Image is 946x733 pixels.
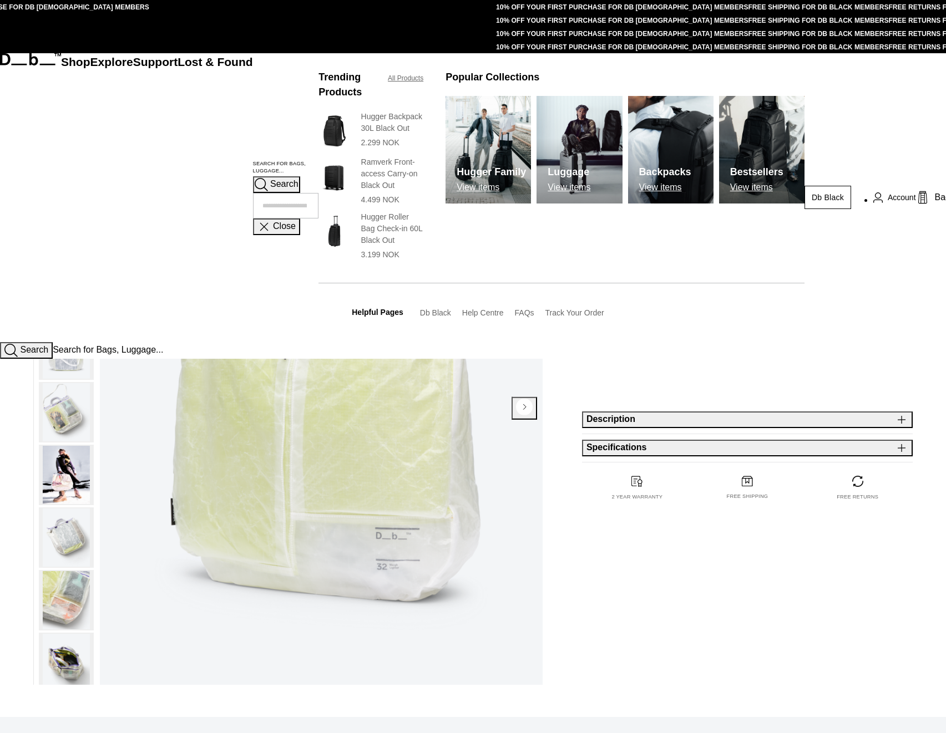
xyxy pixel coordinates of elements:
[462,308,504,317] a: Help Centre
[61,55,90,68] a: Shop
[548,165,590,180] h3: Luggage
[748,43,889,51] a: FREE SHIPPING FOR DB BLACK MEMBERS
[457,165,526,180] h3: Hugger Family
[270,180,299,189] span: Search
[253,218,300,235] button: Close
[639,165,691,180] h3: Backpacks
[361,156,424,191] h3: Ramverk Front-access Carry-on Black Out
[361,138,399,147] span: 2.299 NOK
[318,211,423,261] a: Hugger Roller Bag Check-in 60L Black Out Hugger Roller Bag Check-in 60L Black Out 3.199 NOK
[361,250,399,259] span: 3.199 NOK
[253,160,319,176] label: Search for Bags, Luggage...
[318,111,350,151] img: Hugger Backpack 30L Black Out
[39,570,94,630] button: Weigh_Lighter_Helmet_Bag_32L_6.png
[39,445,94,505] button: Weigh Lighter Helmet Bag 32L Aurora
[837,493,878,501] p: Free returns
[352,307,403,318] h3: Helpful Pages
[748,3,889,11] a: FREE SHIPPING FOR DB BLACK MEMBERS
[805,186,851,209] a: Db Black
[39,507,94,568] button: Weigh_Lighter_Helmet_Bag_32L_5.png
[888,192,916,203] span: Account
[39,633,94,693] button: Weigh_Lighter_Helmet_Bag_32L_7.png
[273,222,296,231] span: Close
[318,70,377,100] h3: Trending Products
[39,382,94,442] button: Weigh_Lighter_Helmet_Bag_32L_4.png
[43,383,90,441] img: Weigh_Lighter_Helmet_Bag_32L_4.png
[719,96,805,203] a: Db Bestsellers View items
[748,17,889,24] a: FREE SHIPPING FOR DB BLACK MEMBERS
[582,411,913,428] button: Description
[361,111,424,134] h3: Hugger Backpack 30L Black Out
[548,182,590,192] p: View items
[43,446,90,504] img: Weigh Lighter Helmet Bag 32L Aurora
[496,3,748,11] a: 10% OFF YOUR FIRST PURCHASE FOR DB [DEMOGRAPHIC_DATA] MEMBERS
[628,96,714,203] img: Db
[496,17,748,24] a: 10% OFF YOUR FIRST PURCHASE FOR DB [DEMOGRAPHIC_DATA] MEMBERS
[457,182,526,192] p: View items
[639,182,691,192] p: View items
[178,55,252,68] a: Lost & Found
[133,55,178,68] a: Support
[318,211,350,251] img: Hugger Roller Bag Check-in 60L Black Out
[318,156,350,196] img: Ramverk Front-access Carry-on Black Out
[90,55,133,68] a: Explore
[730,165,783,180] h3: Bestsellers
[446,96,531,203] a: Db Hugger Family View items
[43,634,90,692] img: Weigh_Lighter_Helmet_Bag_32L_7.png
[361,195,399,204] span: 4.499 NOK
[730,182,783,192] p: View items
[253,176,300,193] button: Search
[611,493,662,501] p: 2 year warranty
[537,96,622,203] img: Db
[446,70,539,85] h3: Popular Collections
[446,96,531,203] img: Db
[748,30,889,38] a: FREE SHIPPING FOR DB BLACK MEMBERS
[361,211,424,246] h3: Hugger Roller Bag Check-in 60L Black Out
[61,53,253,342] nav: Main Navigation
[719,96,805,203] img: Db
[388,73,423,83] a: All Products
[515,308,534,317] a: FAQs
[100,132,543,685] li: 1 / 10
[100,132,543,685] img: Weigh_Lighter_Helmet_Bag_32L_1.png
[496,30,748,38] a: 10% OFF YOUR FIRST PURCHASE FOR DB [DEMOGRAPHIC_DATA] MEMBERS
[43,508,90,567] img: Weigh_Lighter_Helmet_Bag_32L_5.png
[545,308,604,317] a: Track Your Order
[582,440,913,456] button: Specifications
[512,397,537,419] button: Next slide
[318,156,423,206] a: Ramverk Front-access Carry-on Black Out Ramverk Front-access Carry-on Black Out 4.499 NOK
[420,308,451,317] a: Db Black
[873,191,916,204] a: Account
[727,493,768,501] p: Free shipping
[318,111,423,151] a: Hugger Backpack 30L Black Out Hugger Backpack 30L Black Out 2.299 NOK
[43,571,90,629] img: Weigh_Lighter_Helmet_Bag_32L_6.png
[628,96,714,203] a: Db Backpacks View items
[496,43,748,51] a: 10% OFF YOUR FIRST PURCHASE FOR DB [DEMOGRAPHIC_DATA] MEMBERS
[537,96,622,203] a: Db Luggage View items
[20,345,48,354] span: Search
